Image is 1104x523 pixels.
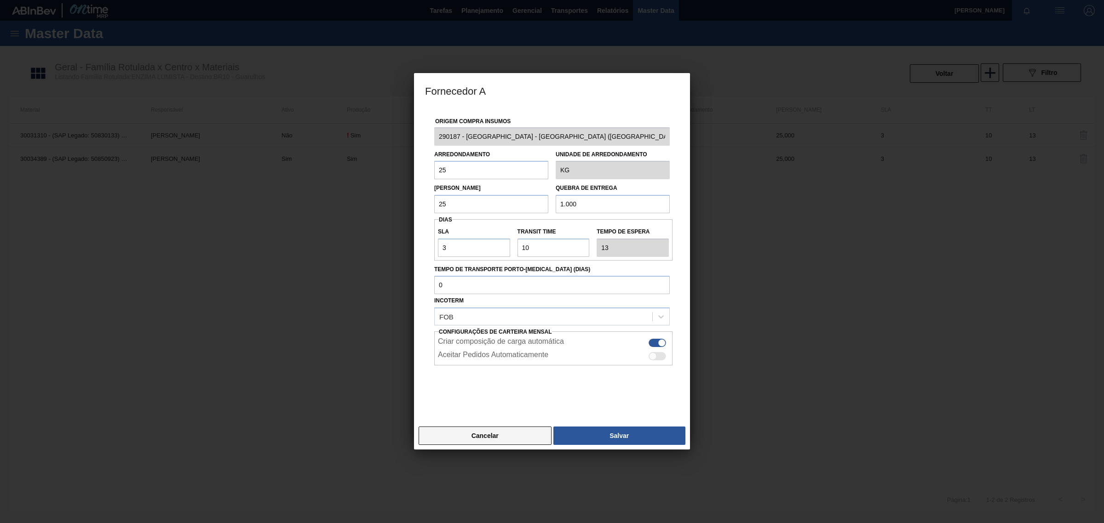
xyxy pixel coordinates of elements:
button: Salvar [553,426,685,445]
label: [PERSON_NAME] [434,185,481,191]
span: Configurações de Carteira Mensal [439,329,552,335]
label: Unidade de arredondamento [556,148,670,161]
div: Essa configuração habilita aceite automático do pedido do lado do fornecedor [434,348,673,362]
label: Tempo de espera [597,225,669,239]
label: Arredondamento [434,151,490,158]
label: Origem Compra Insumos [435,118,511,125]
label: SLA [438,225,510,239]
span: Dias [439,216,452,223]
label: Incoterm [434,297,464,304]
button: Cancelar [419,426,552,445]
h3: Fornecedor A [414,73,690,108]
label: Transit Time [517,225,590,239]
div: Essa configuração habilita a criação automática de composição de carga do lado do fornecedor caso... [434,335,673,348]
label: Aceitar Pedidos Automaticamente [438,351,548,362]
label: Criar composição de carga automática [438,337,564,348]
label: Quebra de entrega [556,185,617,191]
div: FOB [439,313,454,321]
label: Tempo de Transporte Porto-[MEDICAL_DATA] (dias) [434,263,670,276]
